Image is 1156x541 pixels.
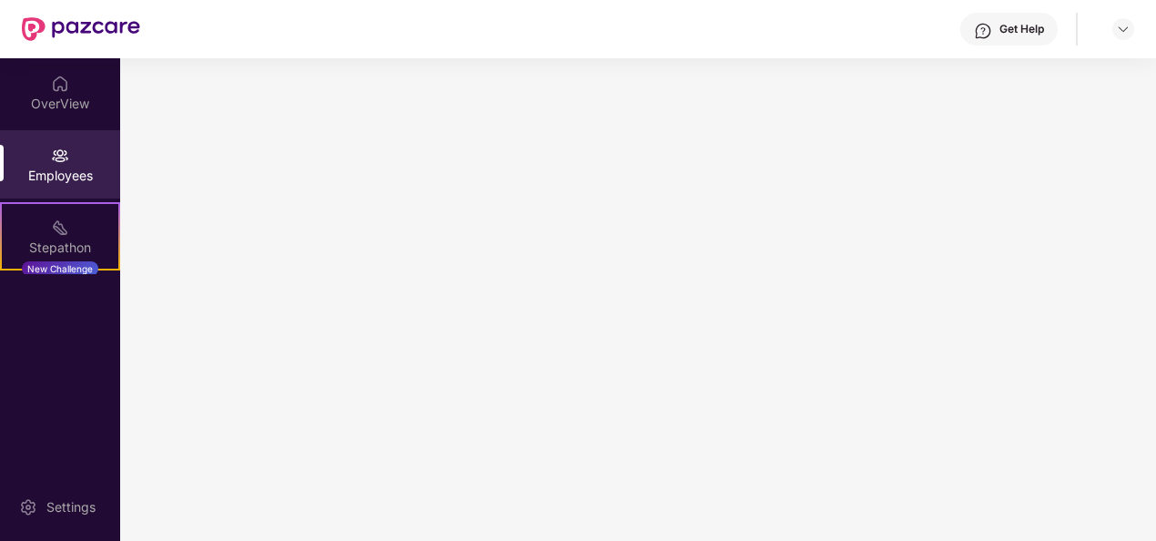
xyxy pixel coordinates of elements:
[22,17,140,41] img: New Pazcare Logo
[974,22,992,40] img: svg+xml;base64,PHN2ZyBpZD0iSGVscC0zMngzMiIgeG1sbnM9Imh0dHA6Ly93d3cudzMub3JnLzIwMDAvc3ZnIiB3aWR0aD...
[999,22,1044,36] div: Get Help
[51,147,69,165] img: svg+xml;base64,PHN2ZyBpZD0iRW1wbG95ZWVzIiB4bWxucz0iaHR0cDovL3d3dy53My5vcmcvMjAwMC9zdmciIHdpZHRoPS...
[41,498,101,516] div: Settings
[51,219,69,237] img: svg+xml;base64,PHN2ZyB4bWxucz0iaHR0cDovL3d3dy53My5vcmcvMjAwMC9zdmciIHdpZHRoPSIyMSIgaGVpZ2h0PSIyMC...
[22,261,98,276] div: New Challenge
[1116,22,1131,36] img: svg+xml;base64,PHN2ZyBpZD0iRHJvcGRvd24tMzJ4MzIiIHhtbG5zPSJodHRwOi8vd3d3LnczLm9yZy8yMDAwL3N2ZyIgd2...
[19,498,37,516] img: svg+xml;base64,PHN2ZyBpZD0iU2V0dGluZy0yMHgyMCIgeG1sbnM9Imh0dHA6Ly93d3cudzMub3JnLzIwMDAvc3ZnIiB3aW...
[2,239,118,257] div: Stepathon
[51,75,69,93] img: svg+xml;base64,PHN2ZyBpZD0iSG9tZSIgeG1sbnM9Imh0dHA6Ly93d3cudzMub3JnLzIwMDAvc3ZnIiB3aWR0aD0iMjAiIG...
